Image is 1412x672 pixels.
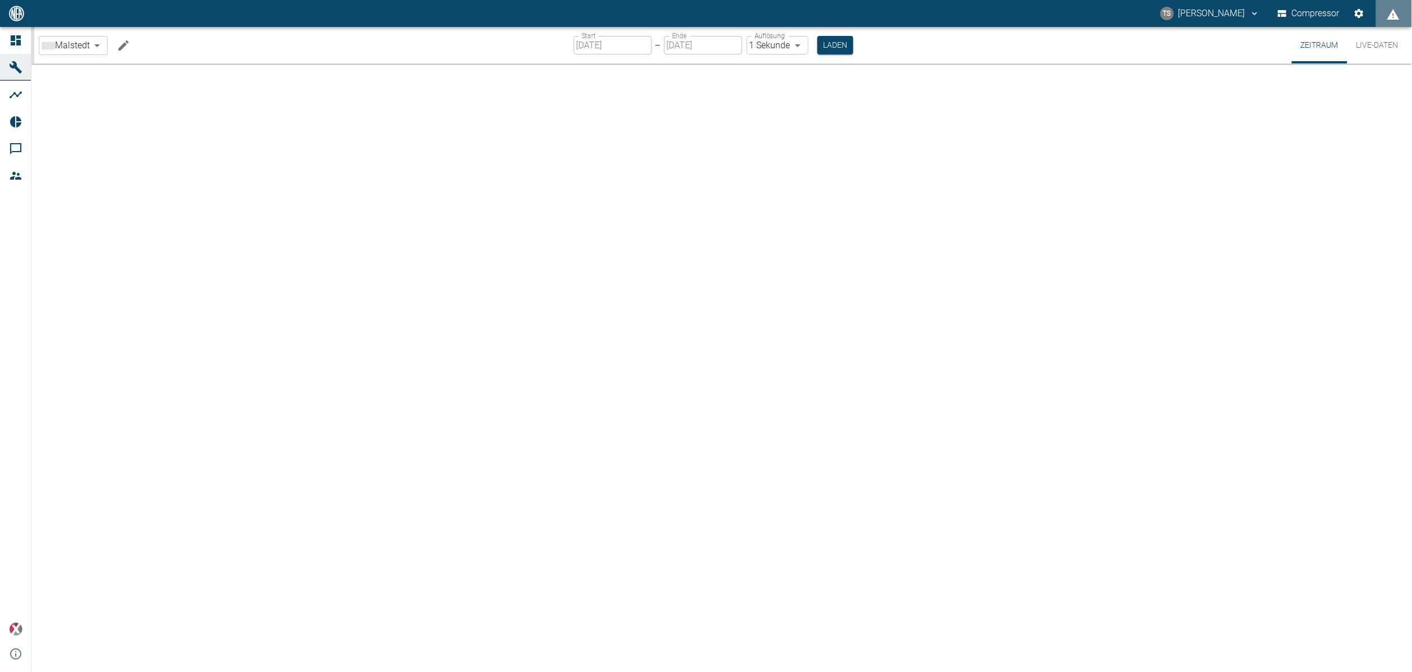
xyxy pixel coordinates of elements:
img: logo [8,6,25,21]
label: Ende [672,31,687,40]
button: Compressor [1276,3,1342,24]
a: Malstedt [42,39,90,52]
label: Auflösung [755,31,785,40]
button: timo.streitbuerger@arcanum-energy.de [1159,3,1262,24]
button: Zeitraum [1292,27,1347,63]
button: Machine bearbeiten [112,34,135,57]
label: Start [582,31,596,40]
button: Live-Daten [1347,27,1408,63]
p: – [655,39,661,52]
input: DD.MM.YYYY [574,36,652,54]
img: Xplore Logo [9,623,22,636]
span: Malstedt [55,39,90,52]
button: Einstellungen [1349,3,1369,24]
div: TS [1160,7,1174,20]
button: Laden [817,36,853,54]
input: DD.MM.YYYY [664,36,742,54]
div: 1 Sekunde [747,36,808,54]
